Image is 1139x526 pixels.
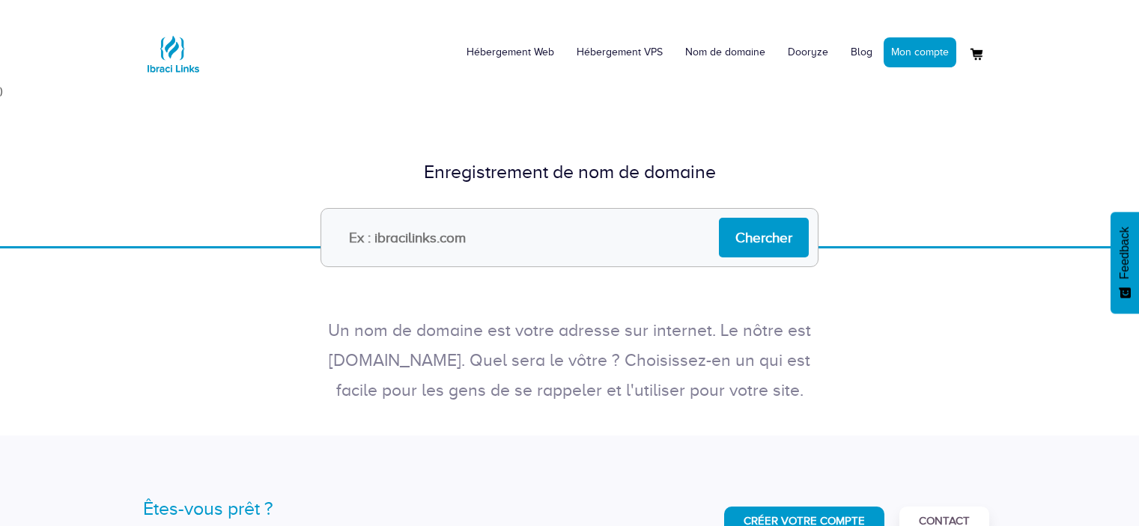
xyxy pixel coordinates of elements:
[1111,212,1139,314] button: Feedback - Afficher l’enquête
[565,30,674,75] a: Hébergement VPS
[315,316,824,406] p: Un nom de domaine est votre adresse sur internet. Le nôtre est [DOMAIN_NAME]. Quel sera le vôtre ...
[719,218,809,257] input: Chercher
[143,11,203,84] a: Logo Ibraci Links
[321,208,818,267] input: Ex : ibracilinks.com
[143,495,559,522] div: Êtes-vous prêt ?
[143,159,997,186] div: Enregistrement de nom de domaine
[674,30,777,75] a: Nom de domaine
[884,37,956,67] a: Mon compte
[777,30,839,75] a: Dooryze
[455,30,565,75] a: Hébergement Web
[839,30,884,75] a: Blog
[1118,227,1132,279] span: Feedback
[143,24,203,84] img: Logo Ibraci Links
